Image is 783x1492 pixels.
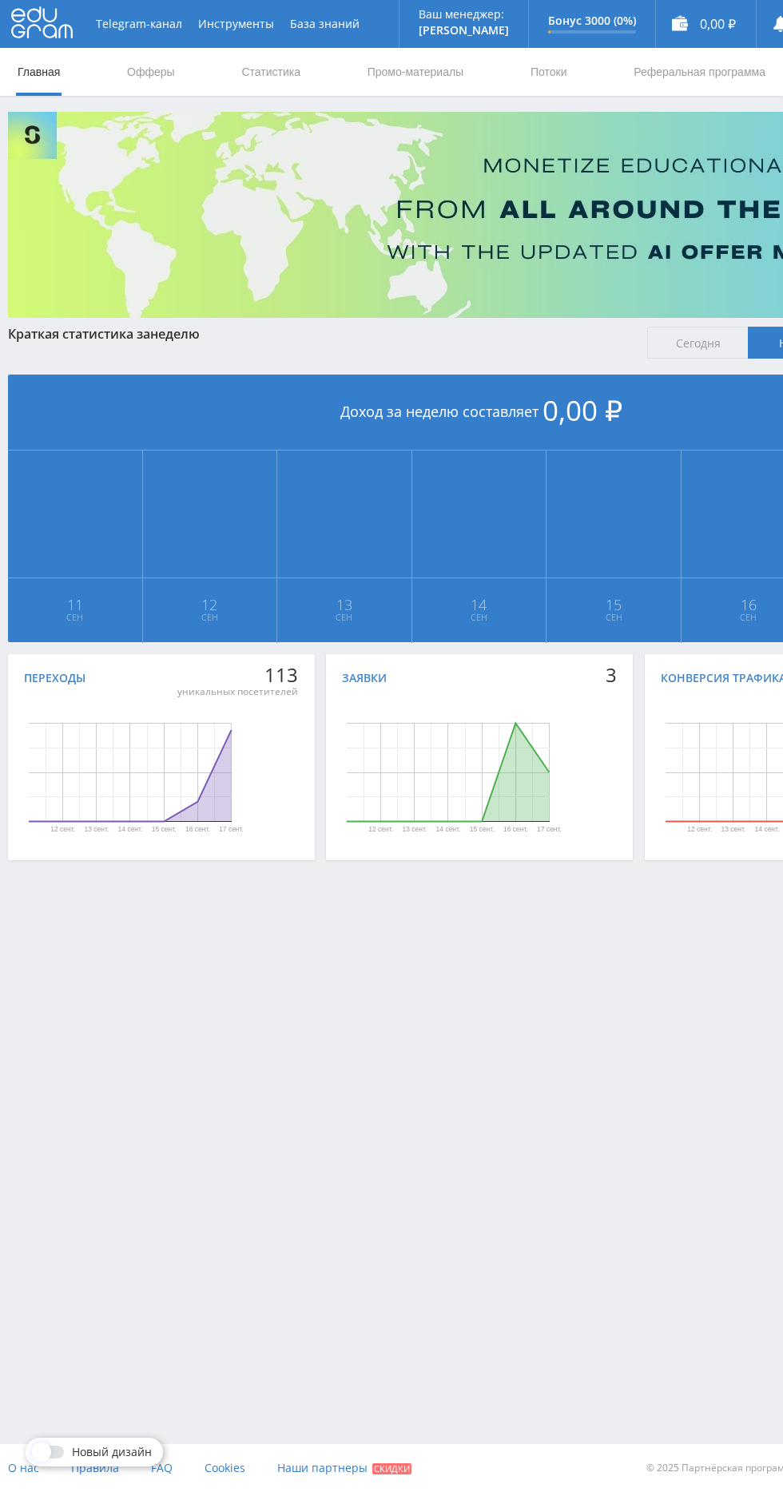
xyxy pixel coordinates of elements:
a: Наши партнеры Скидки [277,1444,411,1492]
span: Cookies [205,1460,245,1475]
div: 3 [606,664,617,686]
text: 12 сент. [687,826,712,834]
span: 15 [547,598,680,611]
text: 14 сент. [754,826,779,834]
div: Краткая статистика за [8,327,631,341]
span: 0,00 ₽ [543,391,622,429]
text: 16 сент. [503,826,528,834]
a: Главная [16,48,62,96]
text: 13 сент. [721,826,745,834]
span: Сен [413,611,546,624]
text: 17 сент. [219,826,244,834]
div: уникальных посетителей [177,685,298,698]
span: Сен [144,611,276,624]
span: неделю [150,325,200,343]
span: Скидки [372,1463,411,1474]
text: 12 сент. [50,826,75,834]
a: Потоки [529,48,569,96]
span: Сен [547,611,680,624]
span: 14 [413,598,546,611]
span: FAQ [151,1460,173,1475]
text: 13 сент. [84,826,109,834]
text: 13 сент. [403,826,427,834]
span: Правила [71,1460,119,1475]
text: 15 сент. [470,826,495,834]
svg: Диаграмма. [294,692,602,852]
span: Наши партнеры [277,1460,368,1475]
p: Бонус 3000 (0%) [548,14,636,27]
text: 14 сент. [436,826,461,834]
a: Статистика [240,48,302,96]
div: 113 [177,664,298,686]
a: Cookies [205,1444,245,1492]
text: 17 сент. [537,826,562,834]
span: Сегодня [647,327,749,359]
span: Новый дизайн [72,1446,152,1458]
text: 14 сент. [118,826,143,834]
div: Переходы [24,672,85,684]
a: О нас [8,1444,39,1492]
span: Сен [9,611,141,624]
a: Правила [71,1444,119,1492]
span: Сен [278,611,411,624]
span: О нас [8,1460,39,1475]
a: Реферальная программа [632,48,767,96]
a: Промо-материалы [366,48,465,96]
text: 16 сент. [185,826,210,834]
p: [PERSON_NAME] [419,24,509,37]
a: Офферы [125,48,177,96]
div: Заявки [342,672,387,684]
text: 15 сент. [152,826,177,834]
p: Ваш менеджер: [419,8,509,21]
span: 12 [144,598,276,611]
a: FAQ [151,1444,173,1492]
span: 11 [9,598,141,611]
text: 12 сент. [369,826,394,834]
span: 13 [278,598,411,611]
